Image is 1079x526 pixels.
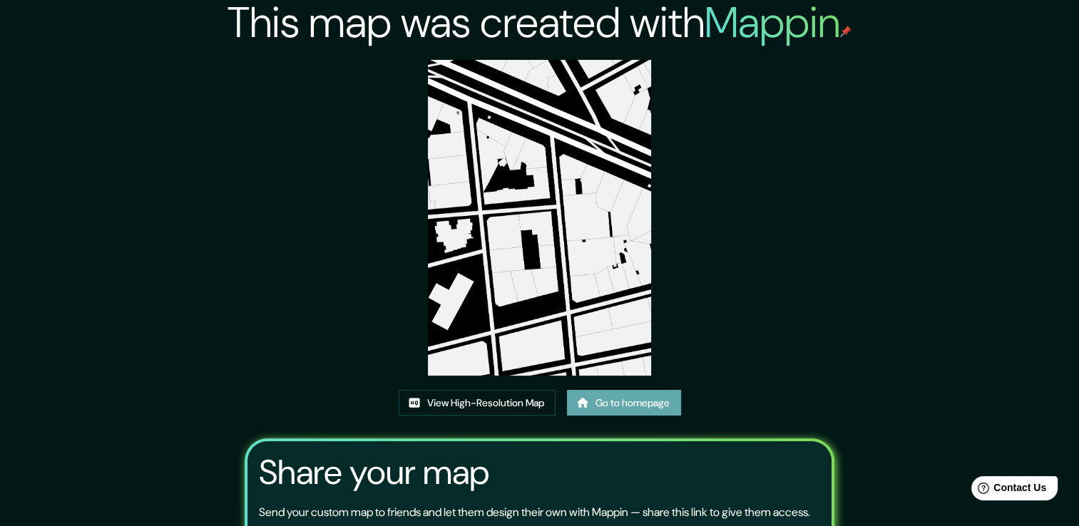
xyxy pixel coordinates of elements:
iframe: Help widget launcher [952,470,1063,510]
h3: Share your map [259,453,489,493]
a: Go to homepage [567,390,681,416]
a: View High-Resolution Map [399,390,556,416]
p: Send your custom map to friends and let them design their own with Mappin — share this link to gi... [259,504,810,521]
img: created-map [428,60,651,376]
img: mappin-pin [840,26,852,37]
